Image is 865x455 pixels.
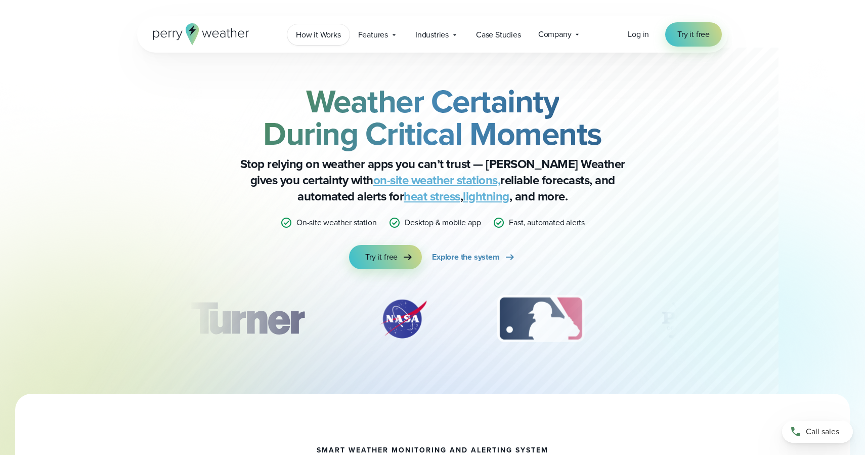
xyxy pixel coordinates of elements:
h1: smart weather monitoring and alerting system [317,446,548,454]
a: lightning [463,187,509,205]
span: Features [358,29,388,41]
span: Company [538,28,572,40]
span: Try it free [365,251,398,263]
span: Call sales [806,426,839,438]
a: Call sales [782,421,853,443]
a: Case Studies [467,24,530,45]
a: Log in [628,28,649,40]
span: Explore the system [432,251,499,263]
div: 2 of 12 [368,294,439,344]
a: How it Works [287,24,350,45]
span: Case Studies [476,29,521,41]
img: PGA.svg [643,294,724,344]
strong: Weather Certainty During Critical Moments [263,77,602,157]
span: Industries [415,29,449,41]
div: 1 of 12 [176,294,319,344]
a: Try it free [349,245,422,269]
p: Fast, automated alerts [509,217,585,229]
img: Turner-Construction_1.svg [176,294,319,344]
span: How it Works [296,29,341,41]
a: on-site weather stations, [373,171,501,189]
p: Desktop & mobile app [405,217,481,229]
a: Explore the system [432,245,515,269]
a: Try it free [665,22,722,47]
img: NASA.svg [368,294,439,344]
p: Stop relying on weather apps you can’t trust — [PERSON_NAME] Weather gives you certainty with rel... [230,156,635,204]
img: MLB.svg [487,294,594,344]
span: Try it free [677,28,710,40]
div: 3 of 12 [487,294,594,344]
div: 4 of 12 [643,294,724,344]
p: On-site weather station [296,217,376,229]
div: slideshow [188,294,677,349]
a: heat stress [404,187,460,205]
